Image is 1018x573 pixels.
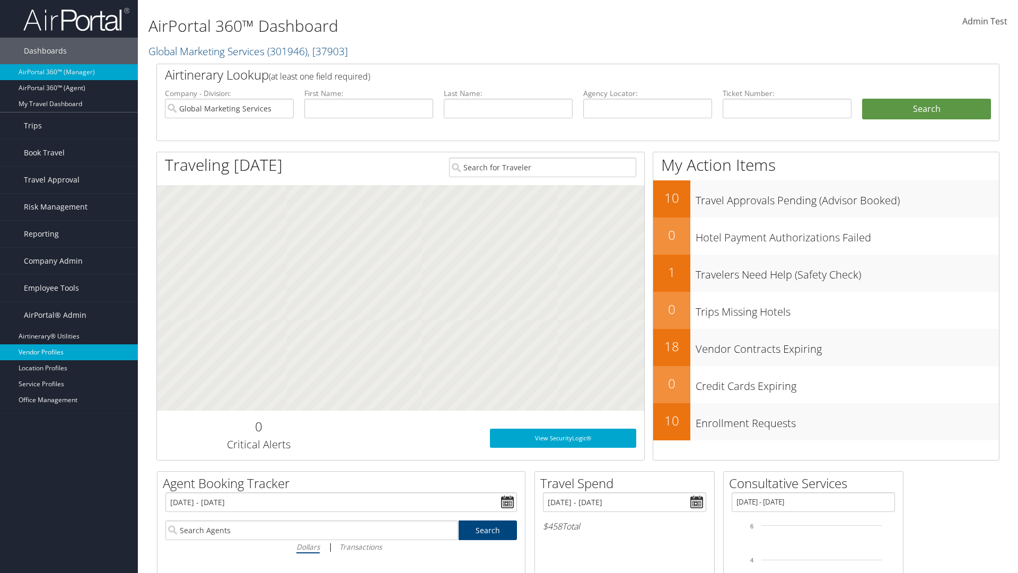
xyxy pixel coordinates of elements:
[24,38,67,64] span: Dashboards
[653,255,999,292] a: 1Travelers Need Help (Safety Check)
[696,188,999,208] h3: Travel Approvals Pending (Advisor Booked)
[444,88,573,99] label: Last Name:
[583,88,712,99] label: Agency Locator:
[653,375,690,393] h2: 0
[165,66,921,84] h2: Airtinerary Lookup
[24,112,42,139] span: Trips
[653,263,690,281] h2: 1
[148,15,721,37] h1: AirPortal 360™ Dashboard
[24,221,59,247] span: Reporting
[23,7,129,32] img: airportal-logo.png
[540,474,714,492] h2: Travel Spend
[653,366,999,403] a: 0Credit Cards Expiring
[543,520,562,532] span: $458
[862,99,991,120] button: Search
[165,88,294,99] label: Company - Division:
[24,167,80,193] span: Travel Approval
[653,180,999,218] a: 10Travel Approvals Pending (Advisor Booked)
[267,44,308,58] span: ( 301946 )
[696,336,999,357] h3: Vendor Contracts Expiring
[750,523,753,529] tspan: 6
[165,418,352,436] h2: 0
[653,218,999,255] a: 0Hotel Payment Authorizations Failed
[653,154,999,176] h1: My Action Items
[165,520,458,540] input: Search Agents
[165,154,283,176] h1: Traveling [DATE]
[653,226,690,244] h2: 0
[24,275,79,301] span: Employee Tools
[653,292,999,329] a: 0Trips Missing Hotels
[163,474,525,492] h2: Agent Booking Tracker
[148,44,348,58] a: Global Marketing Services
[696,299,999,319] h3: Trips Missing Hotels
[962,5,1007,38] a: Admin Test
[24,248,83,274] span: Company Admin
[653,403,999,440] a: 10Enrollment Requests
[269,71,370,82] span: (at least one field required)
[24,302,86,328] span: AirPortal® Admin
[490,429,636,448] a: View SecurityLogic®
[696,262,999,282] h3: Travelers Need Help (Safety Check)
[696,225,999,245] h3: Hotel Payment Authorizations Failed
[165,437,352,452] h3: Critical Alerts
[653,412,690,430] h2: 10
[723,88,852,99] label: Ticket Number:
[304,88,433,99] label: First Name:
[696,374,999,394] h3: Credit Cards Expiring
[962,15,1007,27] span: Admin Test
[653,337,690,355] h2: 18
[339,542,382,552] i: Transactions
[729,474,903,492] h2: Consultative Services
[24,140,65,166] span: Book Travel
[24,194,87,220] span: Risk Management
[459,520,517,540] a: Search
[308,44,348,58] span: , [ 37903 ]
[296,542,320,552] i: Dollars
[653,300,690,318] h2: 0
[449,158,636,177] input: Search for Traveler
[543,520,706,532] h6: Total
[750,557,753,563] tspan: 4
[653,329,999,366] a: 18Vendor Contracts Expiring
[696,411,999,431] h3: Enrollment Requests
[653,189,690,207] h2: 10
[165,540,517,553] div: |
